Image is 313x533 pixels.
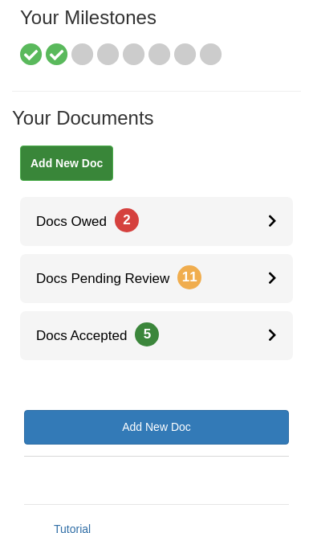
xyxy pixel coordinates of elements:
h1: Your Documents [12,108,301,145]
h1: Your Milestones [20,7,289,44]
a: Docs Accepted5 [20,311,293,360]
a: Add New Doc [20,146,113,181]
span: Docs Pending Review [20,271,201,286]
span: Docs Accepted [20,328,159,343]
a: Docs Owed2 [20,197,293,246]
span: 5 [135,322,159,346]
span: 2 [115,208,139,232]
a: Add New Doc [24,410,289,445]
span: 11 [177,265,201,289]
a: Docs Pending Review11 [20,254,293,303]
span: Docs Owed [20,214,139,229]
